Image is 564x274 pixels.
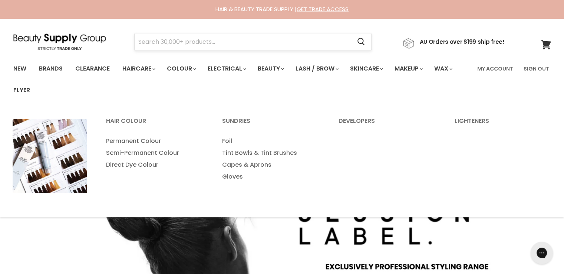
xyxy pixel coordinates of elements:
[33,61,68,76] a: Brands
[290,61,343,76] a: Lash / Brow
[97,159,212,171] a: Direct Dye Colour
[134,33,372,51] form: Product
[252,61,288,76] a: Beauty
[97,115,212,134] a: Hair Colour
[135,33,352,50] input: Search
[213,115,328,134] a: Sundries
[527,239,557,267] iframe: Gorgias live chat messenger
[473,61,518,76] a: My Account
[213,171,328,183] a: Gloves
[213,135,328,183] ul: Main menu
[213,135,328,147] a: Foil
[519,61,554,76] a: Sign Out
[445,115,560,134] a: Lighteners
[429,61,457,76] a: Wax
[97,135,212,147] a: Permanent Colour
[213,159,328,171] a: Capes & Aprons
[4,6,560,13] div: HAIR & BEAUTY TRADE SUPPLY |
[97,135,212,171] ul: Main menu
[70,61,115,76] a: Clearance
[161,61,201,76] a: Colour
[8,58,473,101] ul: Main menu
[4,58,560,101] nav: Main
[8,61,32,76] a: New
[352,33,371,50] button: Search
[213,147,328,159] a: Tint Bowls & Tint Brushes
[202,61,251,76] a: Electrical
[389,61,427,76] a: Makeup
[8,82,36,98] a: Flyer
[297,5,349,13] a: GET TRADE ACCESS
[329,115,444,134] a: Developers
[97,147,212,159] a: Semi-Permanent Colour
[344,61,387,76] a: Skincare
[117,61,160,76] a: Haircare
